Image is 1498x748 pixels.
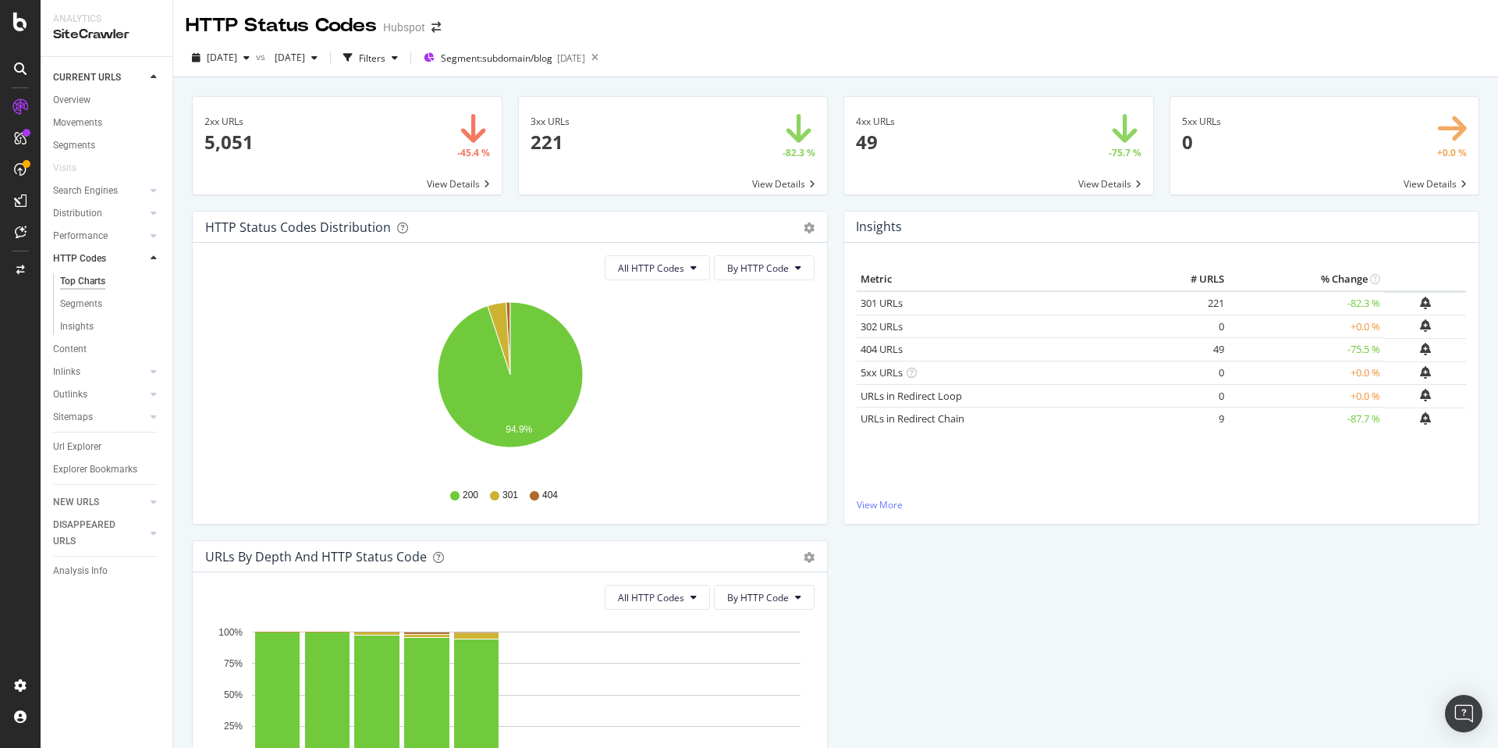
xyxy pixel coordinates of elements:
[224,689,243,700] text: 50%
[542,489,558,502] span: 404
[605,585,710,610] button: All HTTP Codes
[804,223,815,233] div: gear
[53,251,106,267] div: HTTP Codes
[1420,319,1431,332] div: bell-plus
[60,319,94,335] div: Insights
[60,296,162,312] a: Segments
[60,296,102,312] div: Segments
[1166,315,1228,338] td: 0
[53,517,146,550] a: DISAPPEARED URLS
[53,409,146,426] a: Sitemaps
[53,26,160,44] div: SiteCrawler
[53,461,137,478] div: Explorer Bookmarks
[53,251,146,267] a: HTTP Codes
[1420,389,1431,401] div: bell-plus
[53,386,146,403] a: Outlinks
[53,517,132,550] div: DISAPPEARED URLS
[53,494,99,511] div: NEW URLS
[1228,291,1384,315] td: -82.3 %
[714,255,815,280] button: By HTTP Code
[861,296,903,310] a: 301 URLs
[53,69,121,86] div: CURRENT URLS
[1420,343,1431,355] div: bell-plus
[205,219,391,235] div: HTTP Status Codes Distribution
[53,439,162,455] a: Url Explorer
[359,52,385,65] div: Filters
[53,563,162,579] a: Analysis Info
[557,52,585,65] div: [DATE]
[53,137,95,154] div: Segments
[1228,408,1384,431] td: -87.7 %
[857,498,1466,511] a: View More
[60,273,162,290] a: Top Charts
[618,262,684,275] span: All HTTP Codes
[618,591,684,604] span: All HTTP Codes
[1228,384,1384,408] td: +0.0 %
[53,563,108,579] div: Analysis Info
[1228,362,1384,385] td: +0.0 %
[714,585,815,610] button: By HTTP Code
[502,489,518,502] span: 301
[218,627,243,638] text: 100%
[506,424,532,435] text: 94.9%
[861,319,903,333] a: 302 URLs
[53,364,80,380] div: Inlinks
[256,50,268,63] span: vs
[224,721,243,732] text: 25%
[417,45,585,70] button: Segment:subdomain/blog[DATE]
[53,228,146,244] a: Performance
[53,115,162,131] a: Movements
[727,262,789,275] span: By HTTP Code
[856,216,902,237] h4: Insights
[207,51,237,64] span: 2025 Oct. 7th
[53,228,108,244] div: Performance
[53,439,101,455] div: Url Explorer
[1166,384,1228,408] td: 0
[60,273,105,290] div: Top Charts
[1166,408,1228,431] td: 9
[804,552,815,563] div: gear
[205,549,427,565] div: URLs by Depth and HTTP Status Code
[53,92,162,109] a: Overview
[53,183,146,199] a: Search Engines
[1420,412,1431,425] div: bell-plus
[53,386,87,403] div: Outlinks
[53,160,92,176] a: Visits
[861,389,962,403] a: URLs in Redirect Loop
[53,69,146,86] a: CURRENT URLS
[53,205,102,222] div: Distribution
[727,591,789,604] span: By HTTP Code
[1228,268,1384,291] th: % Change
[383,20,425,35] div: Hubspot
[53,115,102,131] div: Movements
[205,293,815,474] svg: A chart.
[53,183,118,199] div: Search Engines
[1228,338,1384,362] td: -75.5 %
[1228,315,1384,338] td: +0.0 %
[53,341,87,358] div: Content
[1166,291,1228,315] td: 221
[53,205,146,222] a: Distribution
[605,255,710,280] button: All HTTP Codes
[1420,366,1431,379] div: bell-plus
[53,12,160,26] div: Analytics
[53,341,162,358] a: Content
[53,494,146,511] a: NEW URLS
[53,364,146,380] a: Inlinks
[861,411,964,426] a: URLs in Redirect Chain
[53,92,91,109] div: Overview
[1166,362,1228,385] td: 0
[337,45,404,70] button: Filters
[224,658,243,669] text: 75%
[60,319,162,335] a: Insights
[463,489,478,502] span: 200
[857,268,1166,291] th: Metric
[53,137,162,154] a: Segments
[431,22,441,33] div: arrow-right-arrow-left
[441,52,552,65] span: Segment: subdomain/blog
[53,409,93,426] div: Sitemaps
[1166,338,1228,362] td: 49
[186,12,377,39] div: HTTP Status Codes
[53,461,162,478] a: Explorer Bookmarks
